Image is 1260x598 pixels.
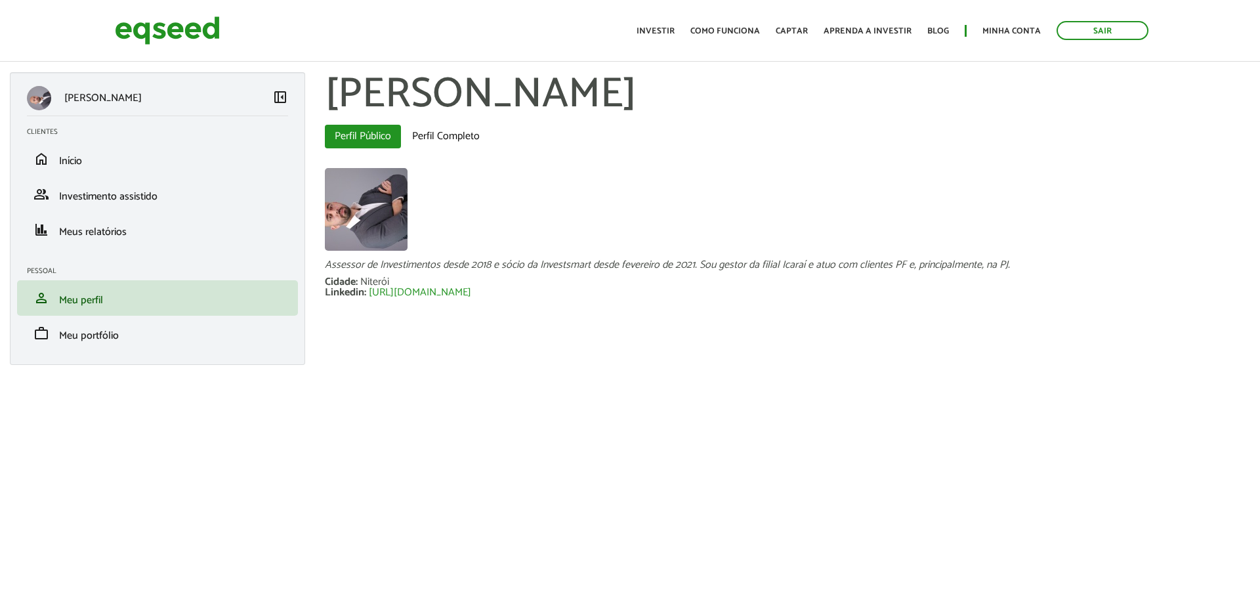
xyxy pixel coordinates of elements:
li: Meus relatórios [17,212,298,247]
span: Meu portfólio [59,327,119,345]
span: left_panel_close [272,89,288,105]
span: finance [33,222,49,238]
a: financeMeus relatórios [27,222,288,238]
a: Minha conta [982,27,1041,35]
a: Perfil Público [325,125,401,148]
li: Meu perfil [17,280,298,316]
a: Colapsar menu [272,89,288,108]
a: Investir [637,27,675,35]
a: [URL][DOMAIN_NAME] [369,288,471,298]
span: Investimento assistido [59,188,157,205]
span: Meu perfil [59,291,103,309]
a: Blog [927,27,949,35]
span: work [33,326,49,341]
li: Meu portfólio [17,316,298,351]
div: Cidade [325,277,360,288]
p: [PERSON_NAME] [64,92,142,104]
li: Investimento assistido [17,177,298,212]
span: Início [59,152,82,170]
a: groupInvestimento assistido [27,186,288,202]
span: : [364,284,366,301]
a: Captar [776,27,808,35]
a: Ver perfil do usuário. [325,168,408,251]
a: Sair [1057,21,1148,40]
div: Assessor de Investimentos desde 2018 e sócio da Investsmart desde fevereiro de 2021. Sou gestor d... [325,260,1250,270]
span: person [33,290,49,306]
img: EqSeed [115,13,220,48]
span: group [33,186,49,202]
a: homeInício [27,151,288,167]
a: Perfil Completo [402,125,490,148]
a: Aprenda a investir [824,27,912,35]
img: Foto de Sergio Martins Lopes de Azevedo [325,168,408,251]
span: : [356,273,358,291]
h1: [PERSON_NAME] [325,72,1250,118]
span: Meus relatórios [59,223,127,241]
span: home [33,151,49,167]
h2: Clientes [27,128,298,136]
a: workMeu portfólio [27,326,288,341]
h2: Pessoal [27,267,298,275]
div: Niterói [360,277,389,288]
div: Linkedin [325,288,369,298]
a: Como funciona [690,27,760,35]
li: Início [17,141,298,177]
a: personMeu perfil [27,290,288,306]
